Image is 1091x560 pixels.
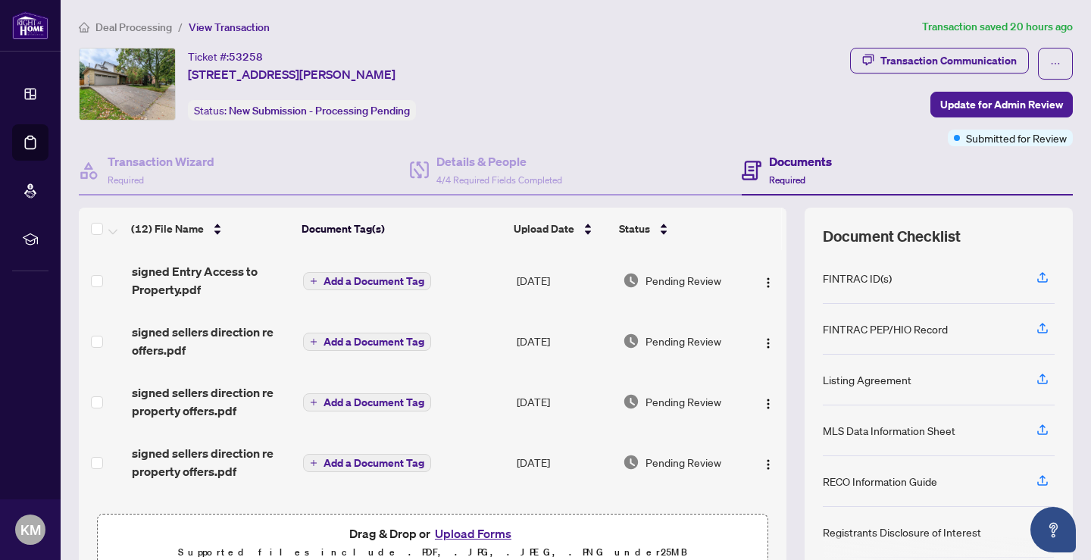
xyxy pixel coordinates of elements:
[922,18,1073,36] article: Transaction saved 20 hours ago
[646,272,721,289] span: Pending Review
[303,272,431,290] button: Add a Document Tag
[430,524,516,543] button: Upload Forms
[303,393,431,411] button: Add a Document Tag
[229,104,410,117] span: New Submission - Processing Pending
[762,398,774,410] img: Logo
[188,48,263,65] div: Ticket #:
[930,92,1073,117] button: Update for Admin Review
[132,444,291,480] span: signed sellers direction re property offers.pdf
[108,152,214,171] h4: Transaction Wizard
[823,226,961,247] span: Document Checklist
[823,371,911,388] div: Listing Agreement
[132,323,291,359] span: signed sellers direction re offers.pdf
[756,389,780,414] button: Logo
[349,524,516,543] span: Drag & Drop or
[303,271,431,291] button: Add a Document Tag
[514,221,574,237] span: Upload Date
[229,50,263,64] span: 53258
[619,221,650,237] span: Status
[823,321,948,337] div: FINTRAC PEP/HIO Record
[823,473,937,490] div: RECO Information Guide
[646,393,721,410] span: Pending Review
[623,454,639,471] img: Document Status
[125,208,295,250] th: (12) File Name
[646,333,721,349] span: Pending Review
[79,22,89,33] span: home
[324,336,424,347] span: Add a Document Tag
[295,208,508,250] th: Document Tag(s)
[80,48,175,120] img: IMG-W12421323_1.jpg
[940,92,1063,117] span: Update for Admin Review
[511,250,617,311] td: [DATE]
[303,454,431,472] button: Add a Document Tag
[646,454,721,471] span: Pending Review
[178,18,183,36] li: /
[189,20,270,34] span: View Transaction
[132,383,291,420] span: signed sellers direction re property offers.pdf
[762,458,774,471] img: Logo
[324,397,424,408] span: Add a Document Tag
[762,337,774,349] img: Logo
[511,432,617,493] td: [DATE]
[762,277,774,289] img: Logo
[132,262,291,299] span: signed Entry Access to Property.pdf
[823,422,955,439] div: MLS Data Information Sheet
[966,130,1067,146] span: Submitted for Review
[310,399,317,406] span: plus
[623,333,639,349] img: Document Status
[511,371,617,432] td: [DATE]
[511,493,617,553] td: [DATE]
[756,329,780,353] button: Logo
[20,519,41,540] span: KM
[324,458,424,468] span: Add a Document Tag
[310,459,317,467] span: plus
[131,221,204,237] span: (12) File Name
[511,311,617,371] td: [DATE]
[850,48,1029,74] button: Transaction Communication
[1050,58,1061,69] span: ellipsis
[188,65,395,83] span: [STREET_ADDRESS][PERSON_NAME]
[623,272,639,289] img: Document Status
[108,174,144,186] span: Required
[310,338,317,346] span: plus
[508,208,613,250] th: Upload Date
[303,333,431,351] button: Add a Document Tag
[95,20,172,34] span: Deal Processing
[324,276,424,286] span: Add a Document Tag
[769,152,832,171] h4: Documents
[756,450,780,474] button: Logo
[623,393,639,410] img: Document Status
[880,48,1017,73] div: Transaction Communication
[132,505,291,541] span: Right At Home Realty Schedule B -.pdf
[1030,507,1076,552] button: Open asap
[436,152,562,171] h4: Details & People
[823,524,981,540] div: Registrants Disclosure of Interest
[12,11,48,39] img: logo
[769,174,805,186] span: Required
[303,453,431,473] button: Add a Document Tag
[823,270,892,286] div: FINTRAC ID(s)
[436,174,562,186] span: 4/4 Required Fields Completed
[756,268,780,293] button: Logo
[310,277,317,285] span: plus
[188,100,416,120] div: Status:
[303,332,431,352] button: Add a Document Tag
[613,208,745,250] th: Status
